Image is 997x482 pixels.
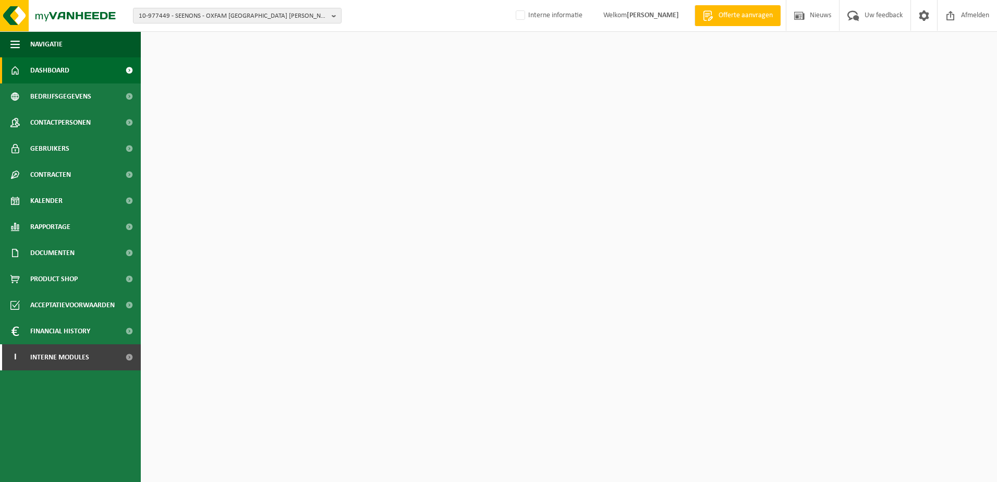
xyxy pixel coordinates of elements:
[133,8,342,23] button: 10-977449 - SEENONS - OXFAM [GEOGRAPHIC_DATA] [PERSON_NAME]
[10,344,20,370] span: I
[30,266,78,292] span: Product Shop
[30,240,75,266] span: Documenten
[627,11,679,19] strong: [PERSON_NAME]
[30,292,115,318] span: Acceptatievoorwaarden
[514,8,582,23] label: Interne informatie
[30,318,90,344] span: Financial History
[30,214,70,240] span: Rapportage
[30,162,71,188] span: Contracten
[139,8,327,24] span: 10-977449 - SEENONS - OXFAM [GEOGRAPHIC_DATA] [PERSON_NAME]
[716,10,775,21] span: Offerte aanvragen
[30,136,69,162] span: Gebruikers
[695,5,781,26] a: Offerte aanvragen
[30,31,63,57] span: Navigatie
[30,83,91,110] span: Bedrijfsgegevens
[30,188,63,214] span: Kalender
[30,110,91,136] span: Contactpersonen
[30,57,69,83] span: Dashboard
[30,344,89,370] span: Interne modules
